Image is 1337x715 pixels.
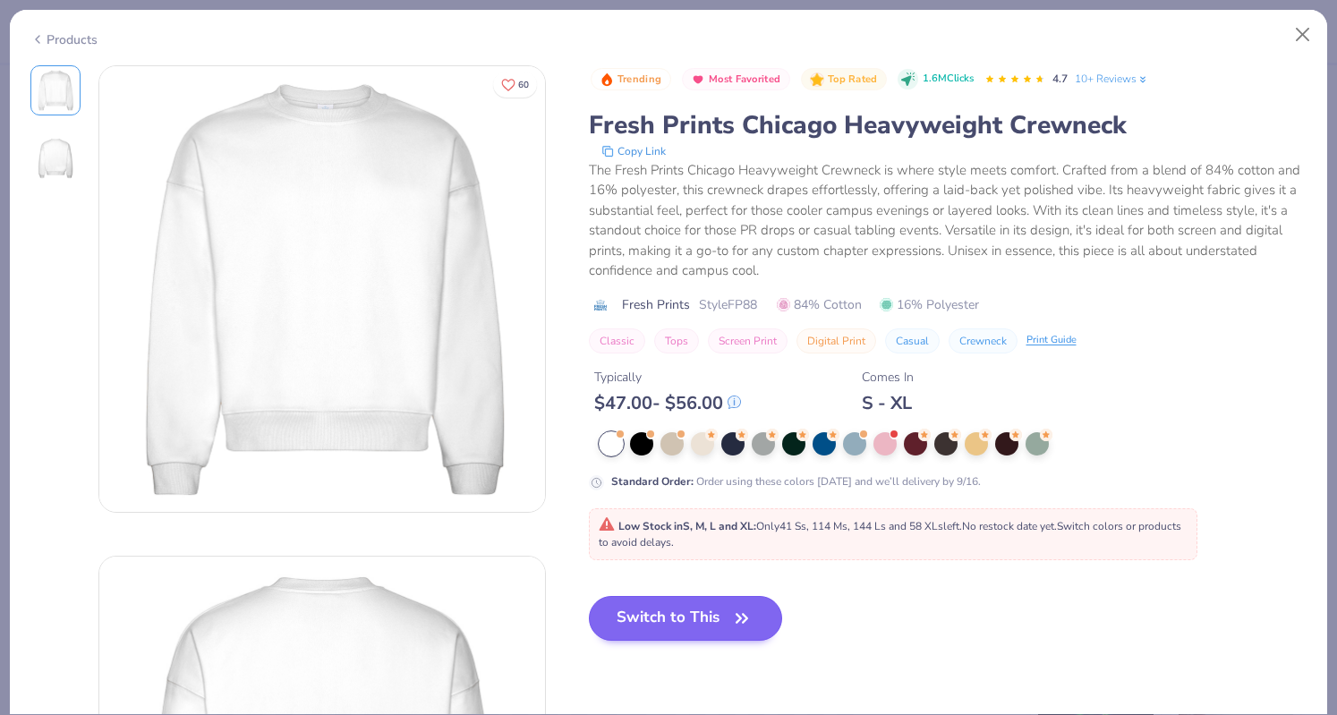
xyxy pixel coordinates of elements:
[949,328,1018,353] button: Crewneck
[596,142,671,160] button: copy to clipboard
[594,368,741,387] div: Typically
[984,65,1045,94] div: 4.7 Stars
[99,66,545,512] img: Front
[1026,333,1077,348] div: Print Guide
[618,519,756,533] strong: Low Stock in S, M, L and XL :
[709,74,780,84] span: Most Favorited
[810,72,824,87] img: Top Rated sort
[34,137,77,180] img: Back
[691,72,705,87] img: Most Favorited sort
[1075,71,1149,87] a: 10+ Reviews
[1286,18,1320,52] button: Close
[591,68,671,91] button: Badge Button
[589,160,1307,281] div: The Fresh Prints Chicago Heavyweight Crewneck is where style meets comfort. Crafted from a blend ...
[589,328,645,353] button: Classic
[828,74,878,84] span: Top Rated
[699,295,757,314] span: Style FP88
[862,392,914,414] div: S - XL
[594,392,741,414] div: $ 47.00 - $ 56.00
[682,68,790,91] button: Badge Button
[589,298,613,312] img: brand logo
[493,72,537,98] button: Like
[599,519,1181,549] span: Only 41 Ss, 114 Ms, 144 Ls and 58 XLs left. Switch colors or products to avoid delays.
[777,295,862,314] span: 84% Cotton
[862,368,914,387] div: Comes In
[600,72,614,87] img: Trending sort
[880,295,979,314] span: 16% Polyester
[589,596,783,641] button: Switch to This
[801,68,887,91] button: Badge Button
[923,72,974,87] span: 1.6M Clicks
[617,74,661,84] span: Trending
[30,30,98,49] div: Products
[34,69,77,112] img: Front
[796,328,876,353] button: Digital Print
[611,473,981,489] div: Order using these colors [DATE] and we’ll delivery by 9/16.
[654,328,699,353] button: Tops
[962,519,1057,533] span: No restock date yet.
[622,295,690,314] span: Fresh Prints
[708,328,788,353] button: Screen Print
[518,81,529,89] span: 60
[589,108,1307,142] div: Fresh Prints Chicago Heavyweight Crewneck
[1052,72,1068,86] span: 4.7
[885,328,940,353] button: Casual
[611,474,694,489] strong: Standard Order :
